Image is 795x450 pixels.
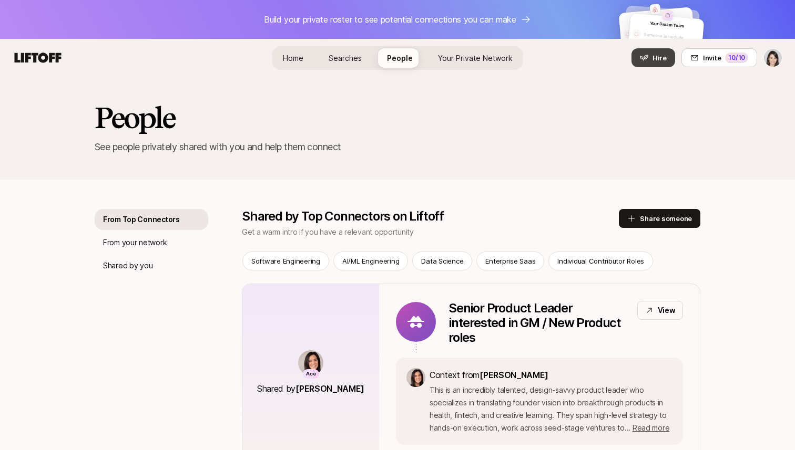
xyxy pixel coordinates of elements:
img: default-avatar.svg [623,29,632,38]
p: This is an incredibly talented, design-savvy product leader who specializes in translating founde... [430,384,672,434]
p: Individual Contributor Roles [557,256,644,266]
p: Your Dream Team [649,20,684,29]
button: Invite10/10 [681,48,757,67]
button: Share someone [619,209,700,228]
p: Senior Product Leader interested in GM / New Product roles [449,301,629,345]
p: Shared by [257,382,364,395]
p: See people privately shared with you and help them connect [95,140,700,154]
a: Home [274,48,312,68]
img: company-logo.png [649,4,660,15]
span: Invite [703,53,721,63]
span: Searches [329,53,362,64]
a: Your Private Network [430,48,521,68]
img: Emma Burrows [764,49,782,67]
span: Your Private Network [438,53,513,64]
p: Context from [430,368,672,382]
p: Software Engineering [251,256,320,266]
a: People [379,48,421,68]
h2: People [95,102,700,133]
p: View [658,304,676,317]
p: Get a warm intro if you have a relevant opportunity [242,226,619,238]
a: Searches [320,48,370,68]
p: AI/ML Engineering [342,256,400,266]
span: [PERSON_NAME] [480,370,548,380]
span: Hire [653,53,667,63]
span: People [387,53,413,64]
p: Someone incredible [644,31,700,43]
span: [PERSON_NAME] [295,383,364,394]
button: Hire [631,48,675,67]
img: 71d7b91d_d7cb_43b4_a7ea_a9b2f2cc6e03.jpg [406,368,425,387]
button: Emma Burrows [763,48,782,67]
span: Read more [633,423,669,432]
p: From your network [103,236,167,249]
p: Shared by you [103,259,152,272]
p: Enterprise Saas [485,256,535,266]
img: other-company-logo.svg [662,10,673,21]
p: Ace [306,370,316,379]
p: Data Science [421,256,463,266]
span: Home [283,53,303,64]
p: From Top Connectors [103,213,180,226]
img: default-avatar.svg [631,29,641,38]
p: Build your private roster to see potential connections you can make [264,13,516,26]
div: 10 /10 [725,53,748,63]
p: Shared by Top Connectors on Liftoff [242,209,619,224]
img: 71d7b91d_d7cb_43b4_a7ea_a9b2f2cc6e03.jpg [298,350,323,375]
